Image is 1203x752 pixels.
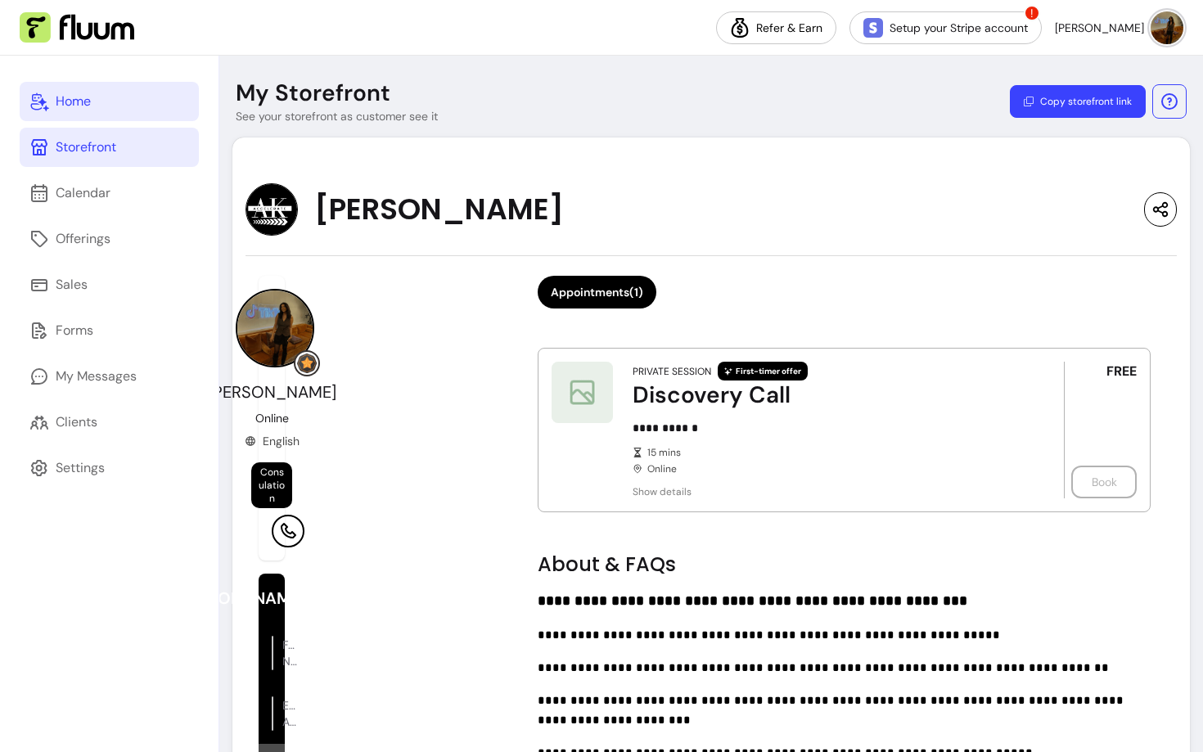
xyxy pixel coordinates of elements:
div: Forms [56,321,93,340]
a: Calendar [20,173,199,213]
span: 15 mins [647,446,1019,459]
a: Setup your Stripe account [849,11,1042,44]
div: Calendar [56,183,110,203]
div: English [245,433,300,449]
span: [PERSON_NAME] [314,193,564,226]
div: Home [56,92,91,111]
img: Provider image [246,183,298,236]
a: Offerings [20,219,199,259]
span: Consulation [259,466,285,505]
button: Copy storefront link [1010,85,1146,118]
a: Clients [20,403,199,442]
a: Home [20,82,199,121]
div: Storefront [56,137,116,157]
div: Offerings [56,229,110,249]
span: ! [1024,5,1040,21]
img: Provider image [236,289,314,367]
h6: Join [PERSON_NAME] Community! [140,587,404,610]
img: avatar [1151,11,1183,44]
div: Settings [56,458,105,478]
a: Forms [20,311,199,350]
span: FREE [1106,362,1137,381]
span: First-timer offer [718,362,808,381]
div: Sales [56,275,88,295]
div: Private Session [633,365,711,378]
span: [PERSON_NAME] [1055,20,1144,36]
h2: About & FAQs [538,552,1151,578]
div: My Messages [56,367,137,386]
img: Stripe Icon [863,18,883,38]
p: See your storefront as customer see it [236,108,438,124]
button: avatar[PERSON_NAME] [1055,11,1183,44]
a: Settings [20,448,199,488]
p: Online [255,410,289,426]
button: Appointments(1) [538,276,656,308]
div: Clients [56,412,97,432]
div: Online [633,446,1019,475]
a: Sales [20,265,199,304]
span: Show details [633,485,1019,498]
span: [PERSON_NAME] [208,381,336,403]
div: Discovery Call [633,381,1019,410]
img: Discovery Call [552,362,613,423]
img: Fluum Logo [20,12,134,43]
img: Grow [297,353,317,373]
a: My Messages [20,357,199,396]
a: Storefront [20,128,199,167]
p: My Storefront [236,79,390,108]
a: Refer & Earn [716,11,836,44]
